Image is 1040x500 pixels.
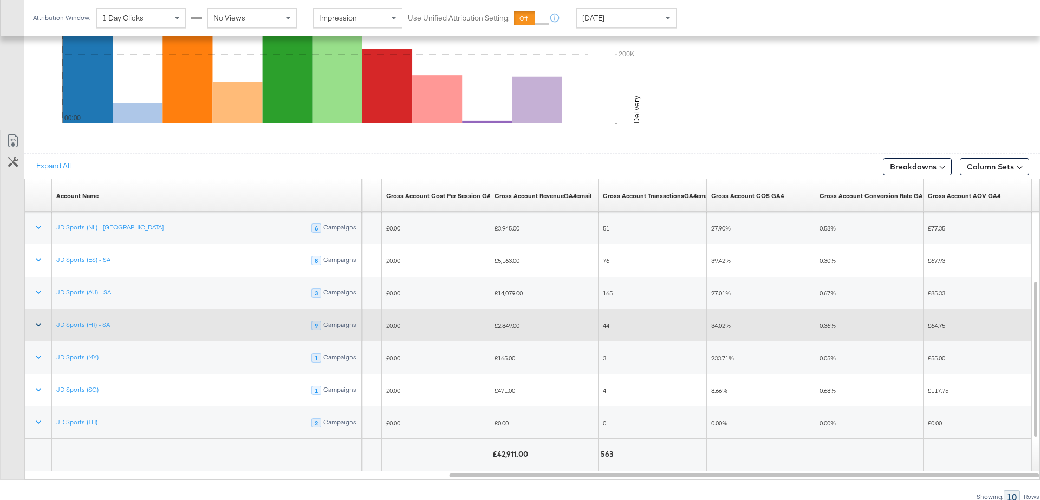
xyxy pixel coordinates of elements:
a: Cross Account COS GA4 [711,192,784,200]
span: £2,849.00 [495,321,519,330]
text: Delivery [632,96,641,123]
div: Campaigns [323,256,357,266]
span: [DATE] [582,13,604,23]
a: Describe this metric [603,192,712,200]
span: £0.00 [386,386,400,394]
span: 0.00% [711,419,727,427]
span: 3 [603,354,606,362]
span: 27.90% [711,224,731,232]
div: Account Name [56,192,99,200]
span: 0.05% [820,354,836,362]
button: Breakdowns [883,158,952,175]
div: Cross Account Conversion Rate GA4 [820,192,926,200]
div: 8 [311,256,321,266]
span: £64.75 [928,321,945,330]
div: Cross Account RevenueGA4email [495,192,591,200]
span: £0.00 [386,419,400,427]
div: 3 [311,288,321,298]
a: JD Sports (MY) [56,353,99,361]
button: Column Sets [960,158,1029,175]
span: No Views [213,13,245,23]
span: £165.00 [495,354,515,362]
div: 1 [311,386,321,396]
span: 0.30% [820,256,836,265]
a: Your ad account name [56,192,99,200]
span: £0.00 [386,224,400,232]
span: 233.71% [711,354,734,362]
span: £0.00 [386,256,400,265]
div: Campaigns [323,288,357,298]
a: JD Sports (NL) - [GEOGRAPHIC_DATA] [56,223,164,232]
span: 0.67% [820,289,836,297]
span: £0.00 [386,354,400,362]
span: £0.00 [495,419,509,427]
span: 4 [603,386,606,394]
a: JD Sports (SG) [56,385,99,394]
span: 44 [603,321,609,330]
span: £5,163.00 [495,256,519,265]
a: Cross Account AOV GA4 [928,192,1000,200]
a: Cross Account Cost Per Session GA4 [386,192,495,200]
a: JD Sports (FR) - SA [56,320,110,329]
span: £0.00 [386,321,400,330]
div: Campaigns [323,418,357,428]
div: 2 [311,418,321,428]
div: Cross Account TransactionsGA4email [603,192,712,200]
div: Campaigns [323,386,357,396]
div: 9 [311,321,321,331]
span: 0.58% [820,224,836,232]
span: £55.00 [928,354,945,362]
div: 6 [311,223,321,233]
span: 0.68% [820,386,836,394]
span: Impression [319,13,357,23]
a: Cross Account Conversion rate GA4 [820,192,926,200]
span: 0.36% [820,321,836,330]
span: 1 Day Clicks [102,13,144,23]
span: 8.66% [711,386,727,394]
div: Attribution Window: [32,14,91,22]
span: 0.00% [820,419,836,427]
button: Expand All [29,156,79,176]
span: £14,079.00 [495,289,523,297]
span: 76 [603,256,609,265]
span: 34.02% [711,321,731,330]
div: Campaigns [323,321,357,331]
div: 563 [601,449,616,459]
div: £42,911.00 [492,449,531,459]
label: Use Unified Attribution Setting: [408,13,510,23]
span: £67.93 [928,256,945,265]
span: £117.75 [928,386,948,394]
div: Campaigns [323,223,357,233]
div: Campaigns [323,353,357,363]
a: JD Sports (AU) - SA [56,288,111,297]
span: £77.35 [928,224,945,232]
span: £3,945.00 [495,224,519,232]
span: £85.33 [928,289,945,297]
span: £471.00 [495,386,515,394]
span: 27.01% [711,289,731,297]
div: 1 [311,353,321,363]
span: 165 [603,289,613,297]
span: 51 [603,224,609,232]
a: Describe this metric [495,192,591,200]
span: 0 [603,419,606,427]
span: 39.42% [711,256,731,265]
a: JD Sports (ES) - SA [56,255,110,264]
span: £0.00 [928,419,942,427]
a: JD Sports (TH) [56,418,97,426]
span: £0.00 [386,289,400,297]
